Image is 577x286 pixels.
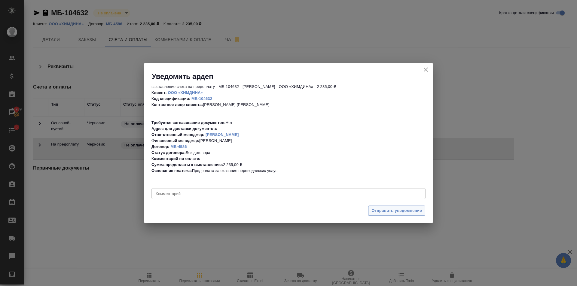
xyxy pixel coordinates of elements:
[151,144,169,149] b: Договор:
[371,207,422,214] span: Отправить уведомление
[151,156,200,161] b: Комментарий по оплате:
[206,132,239,137] a: [PERSON_NAME]
[151,102,203,107] b: Контактное лицо клиента:
[151,132,204,137] b: Ответственный менеджер:
[170,144,187,149] a: МБ-4586
[151,150,186,155] b: Статус договора:
[151,96,190,101] b: Код спецификации:
[151,162,223,167] b: Сумма предоплаты к выставлению:
[191,96,212,101] a: МБ-104632
[151,168,192,173] b: Основание платежа:
[151,126,217,131] b: Адрес для доставки документов:
[152,72,433,81] h2: Уведомить ардеп
[151,120,226,125] b: Требуется согласование документов:
[151,84,426,90] p: выставление счета на предоплату - МБ-104632 - [PERSON_NAME] - ООО «ХИМДИНА» - 2 235,00 ₽
[151,90,167,95] b: Клиент:
[151,138,199,143] b: Финансовый менеджер:
[151,90,426,174] p: [PERSON_NAME] [PERSON_NAME] Нет [PERSON_NAME] Без договора 2 235,00 ₽ Предоплата за оказание пере...
[168,90,203,95] a: ООО «ХИМДИНА»
[421,65,430,74] button: close
[368,206,425,216] button: Отправить уведомление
